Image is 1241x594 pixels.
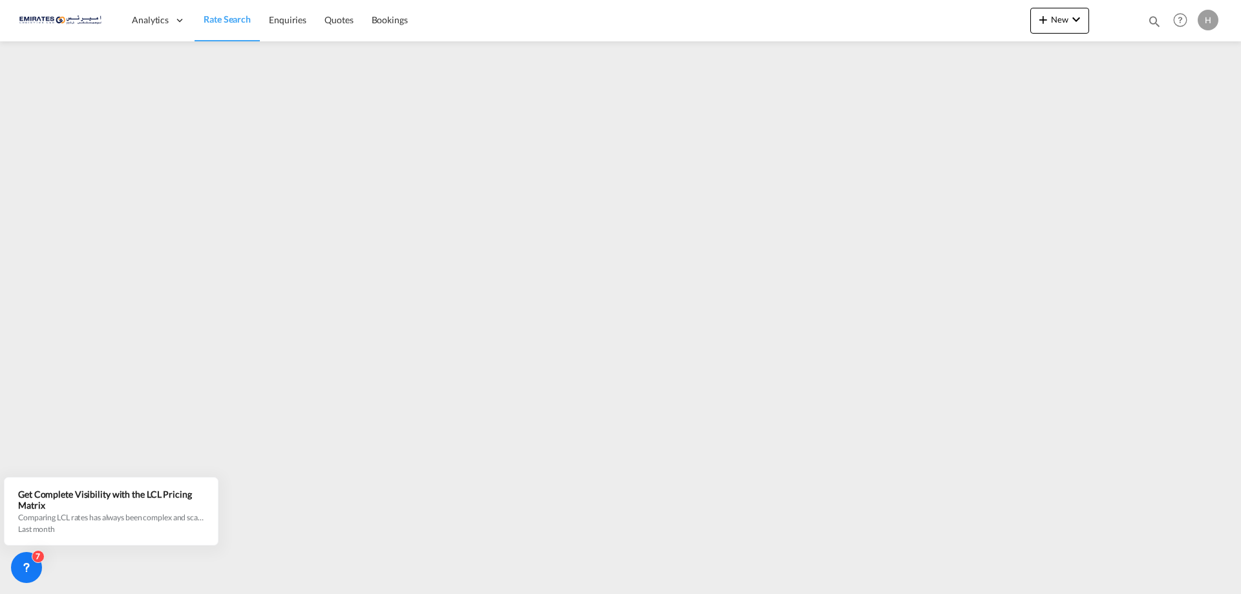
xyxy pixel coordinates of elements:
[204,14,251,25] span: Rate Search
[1035,12,1051,27] md-icon: icon-plus 400-fg
[1169,9,1198,32] div: Help
[1169,9,1191,31] span: Help
[19,6,107,35] img: c67187802a5a11ec94275b5db69a26e6.png
[132,14,169,27] span: Analytics
[1030,8,1089,34] button: icon-plus 400-fgNewicon-chevron-down
[1198,10,1218,30] div: H
[324,14,353,25] span: Quotes
[1147,14,1161,28] md-icon: icon-magnify
[1147,14,1161,34] div: icon-magnify
[269,14,306,25] span: Enquiries
[1035,14,1084,25] span: New
[372,14,408,25] span: Bookings
[1068,12,1084,27] md-icon: icon-chevron-down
